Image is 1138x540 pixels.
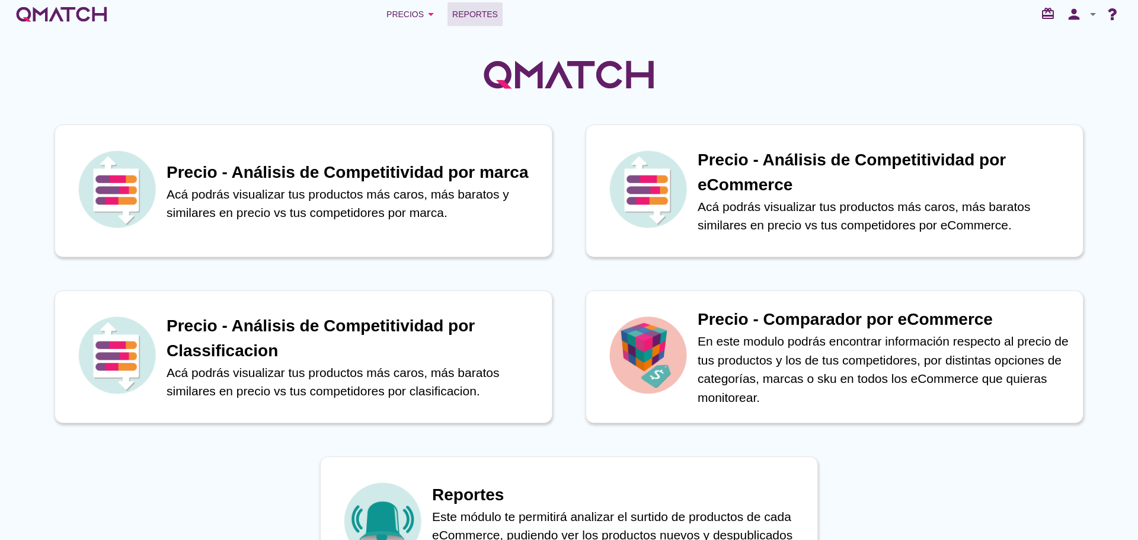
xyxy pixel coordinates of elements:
[75,314,158,397] img: icon
[452,7,498,21] span: Reportes
[167,314,540,363] h1: Precio - Análisis de Competitividad por Classificacion
[38,124,569,257] a: iconPrecio - Análisis de Competitividad por marcaAcá podrás visualizar tus productos más caros, m...
[167,363,540,401] p: Acá podrás visualizar tus productos más caros, más baratos similares en precio vs tus competidore...
[569,124,1100,257] a: iconPrecio - Análisis de Competitividad por eCommerceAcá podrás visualizar tus productos más caro...
[447,2,503,26] a: Reportes
[1062,6,1086,23] i: person
[569,290,1100,423] a: iconPrecio - Comparador por eCommerceEn este modulo podrás encontrar información respecto al prec...
[606,148,689,231] img: icon
[1041,7,1060,21] i: redeem
[38,290,569,423] a: iconPrecio - Análisis de Competitividad por ClassificacionAcá podrás visualizar tus productos más...
[698,332,1071,407] p: En este modulo podrás encontrar información respecto al precio de tus productos y los de tus comp...
[14,2,109,26] a: white-qmatch-logo
[75,148,158,231] img: icon
[167,185,540,222] p: Acá podrás visualizar tus productos más caros, más baratos y similares en precio vs tus competido...
[698,307,1071,332] h1: Precio - Comparador por eCommerce
[480,45,658,104] img: QMatchLogo
[1086,7,1100,21] i: arrow_drop_down
[424,7,438,21] i: arrow_drop_down
[432,483,805,507] h1: Reportes
[377,2,447,26] button: Precios
[606,314,689,397] img: icon
[386,7,438,21] div: Precios
[698,197,1071,235] p: Acá podrás visualizar tus productos más caros, más baratos similares en precio vs tus competidore...
[167,160,540,185] h1: Precio - Análisis de Competitividad por marca
[698,148,1071,197] h1: Precio - Análisis de Competitividad por eCommerce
